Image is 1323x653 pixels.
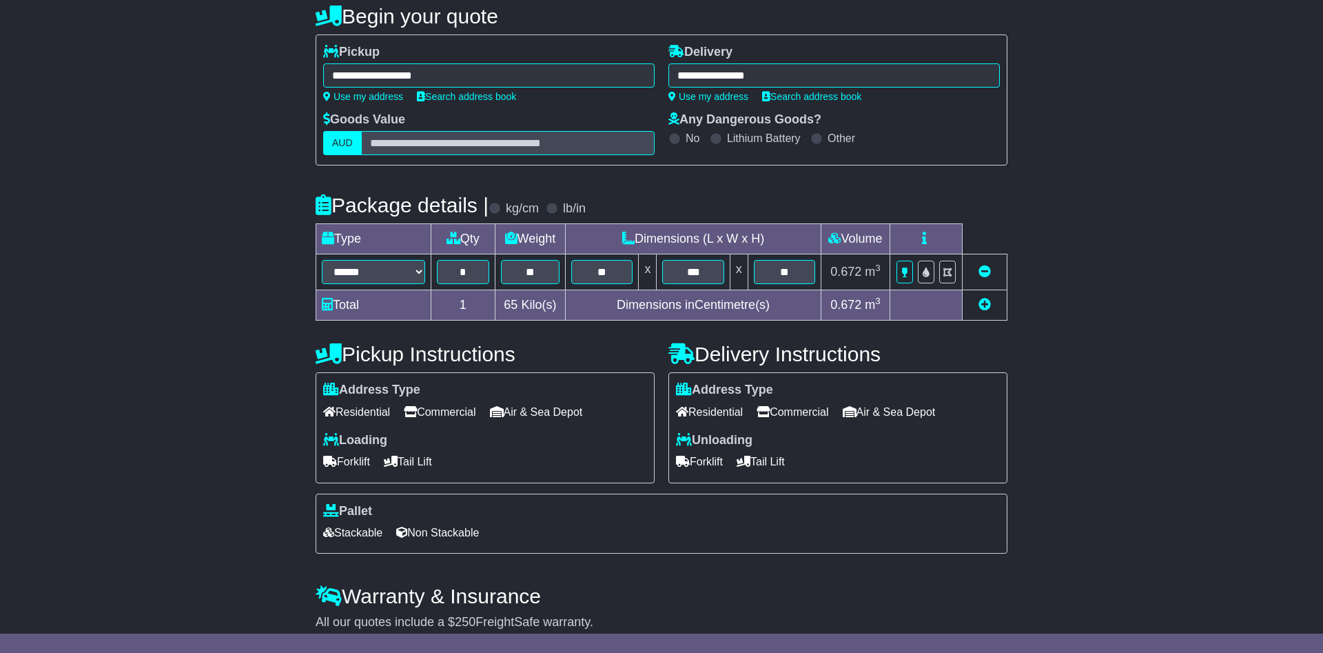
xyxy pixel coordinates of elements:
span: Tail Lift [384,451,432,472]
a: Search address book [417,91,516,102]
td: Kilo(s) [495,290,566,321]
a: Use my address [668,91,748,102]
h4: Warranty & Insurance [316,585,1007,607]
label: Address Type [676,383,773,398]
td: x [730,254,748,290]
label: Unloading [676,433,752,448]
h4: Begin your quote [316,5,1007,28]
span: m [865,265,881,279]
td: Weight [495,224,566,254]
label: Loading [323,433,387,448]
td: Type [316,224,431,254]
h4: Pickup Instructions [316,343,655,365]
label: AUD [323,131,362,155]
a: Add new item [978,298,991,312]
span: m [865,298,881,312]
label: Delivery [668,45,732,60]
label: lb/in [563,201,586,217]
span: 0.672 [830,265,861,279]
label: Other [828,132,855,145]
sup: 3 [875,296,881,306]
td: x [639,254,657,290]
label: Lithium Battery [727,132,801,145]
label: Address Type [323,383,420,398]
span: Tail Lift [737,451,785,472]
span: Stackable [323,522,382,543]
label: kg/cm [506,201,539,217]
label: No [686,132,699,145]
h4: Package details | [316,194,489,217]
div: All our quotes include a $ FreightSafe warranty. [316,615,1007,630]
td: Total [316,290,431,321]
td: Qty [431,224,495,254]
label: Pallet [323,504,372,519]
span: Residential [676,401,743,423]
label: Pickup [323,45,380,60]
label: Any Dangerous Goods? [668,112,821,128]
a: Use my address [323,91,403,102]
span: Commercial [757,401,828,423]
span: Forklift [676,451,723,472]
td: Dimensions (L x W x H) [566,224,821,254]
span: Commercial [404,401,475,423]
span: Air & Sea Depot [490,401,583,423]
td: Dimensions in Centimetre(s) [566,290,821,321]
a: Remove this item [978,265,991,279]
span: 0.672 [830,298,861,312]
span: 65 [504,298,517,312]
a: Search address book [762,91,861,102]
sup: 3 [875,263,881,273]
span: Non Stackable [396,522,479,543]
label: Goods Value [323,112,405,128]
span: Air & Sea Depot [843,401,936,423]
span: 250 [455,615,475,629]
td: Volume [821,224,890,254]
h4: Delivery Instructions [668,343,1007,365]
span: Forklift [323,451,370,472]
td: 1 [431,290,495,321]
span: Residential [323,401,390,423]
